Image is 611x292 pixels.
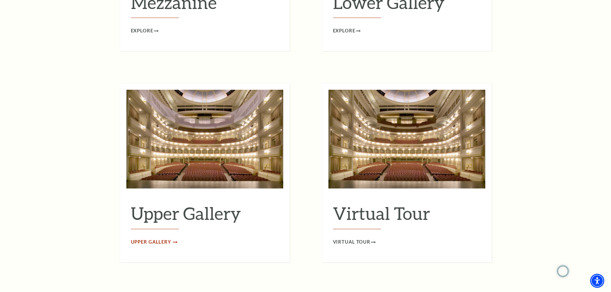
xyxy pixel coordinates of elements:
[333,27,355,35] span: Explore
[590,274,604,288] div: Accessibility Menu
[328,90,485,188] img: Virtual Tour
[131,203,279,229] h2: Upper Gallery
[131,27,158,35] a: Explore
[126,90,283,188] img: Upper Gallery
[333,238,376,246] a: Virtual Tour
[131,238,171,246] span: Upper Gallery
[333,203,481,229] h2: Virtual Tour
[131,27,153,35] span: Explore
[333,27,361,35] a: Explore
[131,238,176,246] a: Upper Gallery
[333,238,371,246] span: Virtual Tour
